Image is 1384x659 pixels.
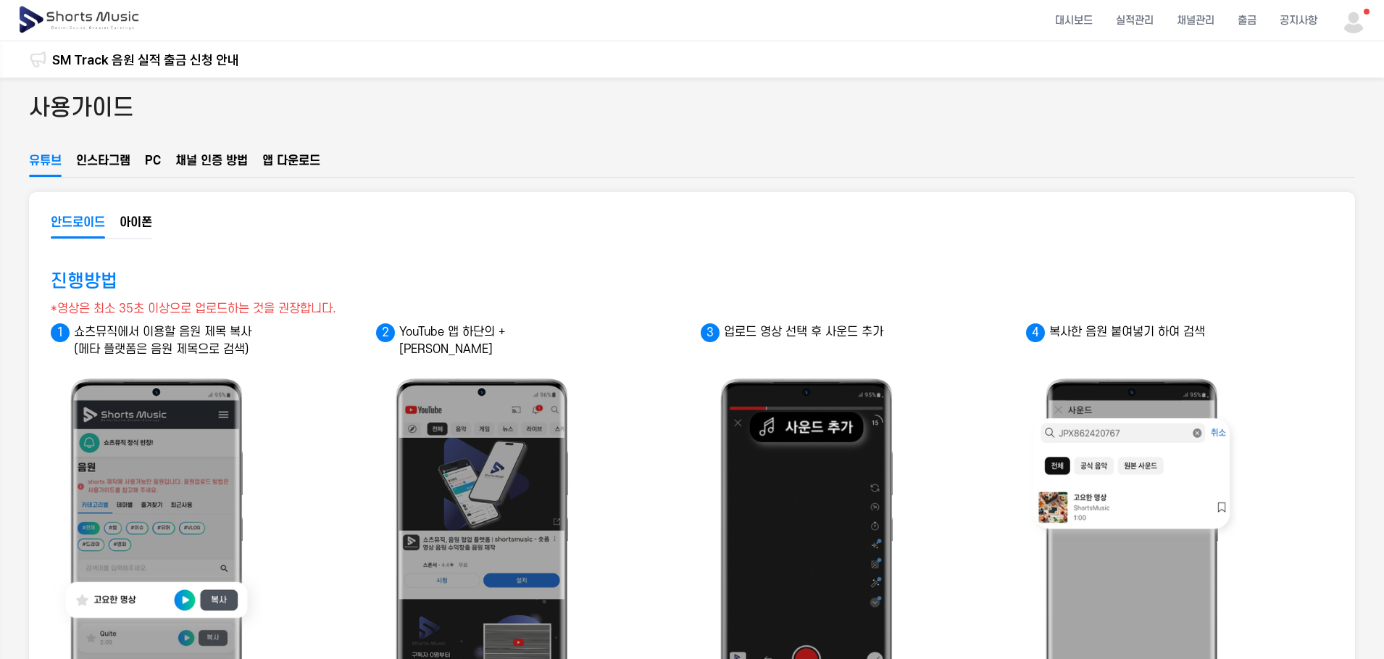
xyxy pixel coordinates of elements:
button: 아이폰 [120,214,152,239]
p: 업로드 영상 선택 후 사운드 추가 [701,323,918,341]
button: 인스타그램 [76,152,130,177]
button: 유튜브 [29,152,62,177]
img: 알림 아이콘 [29,51,46,68]
a: 채널관리 [1165,1,1226,40]
img: 사용자 이미지 [1341,7,1367,33]
p: YouTube 앱 하단의 +[PERSON_NAME] [376,323,593,358]
a: 실적관리 [1104,1,1165,40]
button: 앱 다운로드 [262,152,320,177]
p: 쇼츠뮤직에서 이용할 음원 제목 복사 (메타 플랫폼은 음원 제목으로 검색) [51,323,268,358]
a: 공지사항 [1268,1,1329,40]
p: 복사한 음원 붙여넣기 하여 검색 [1026,323,1243,341]
a: 출금 [1226,1,1268,40]
h3: 진행방법 [51,268,117,294]
button: 안드로이드 [51,214,105,239]
div: *영상은 최소 35초 이상으로 업로드하는 것을 권장합니다. [51,300,336,318]
a: SM Track 음원 실적 출금 신청 안내 [52,50,239,70]
h2: 사용가이드 [29,92,134,125]
button: PC [145,152,161,177]
button: 채널 인증 방법 [175,152,248,177]
a: 대시보드 [1043,1,1104,40]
